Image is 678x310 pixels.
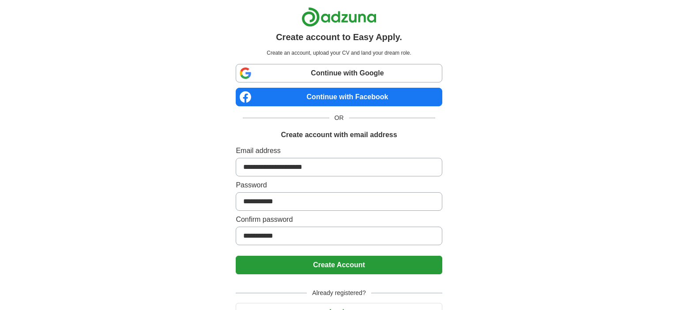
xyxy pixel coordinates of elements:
[276,30,402,44] h1: Create account to Easy Apply.
[236,146,442,156] label: Email address
[307,288,371,298] span: Already registered?
[236,64,442,82] a: Continue with Google
[236,214,442,225] label: Confirm password
[301,7,377,27] img: Adzuna logo
[236,88,442,106] a: Continue with Facebook
[236,180,442,190] label: Password
[237,49,440,57] p: Create an account, upload your CV and land your dream role.
[329,113,349,123] span: OR
[236,256,442,274] button: Create Account
[281,130,397,140] h1: Create account with email address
